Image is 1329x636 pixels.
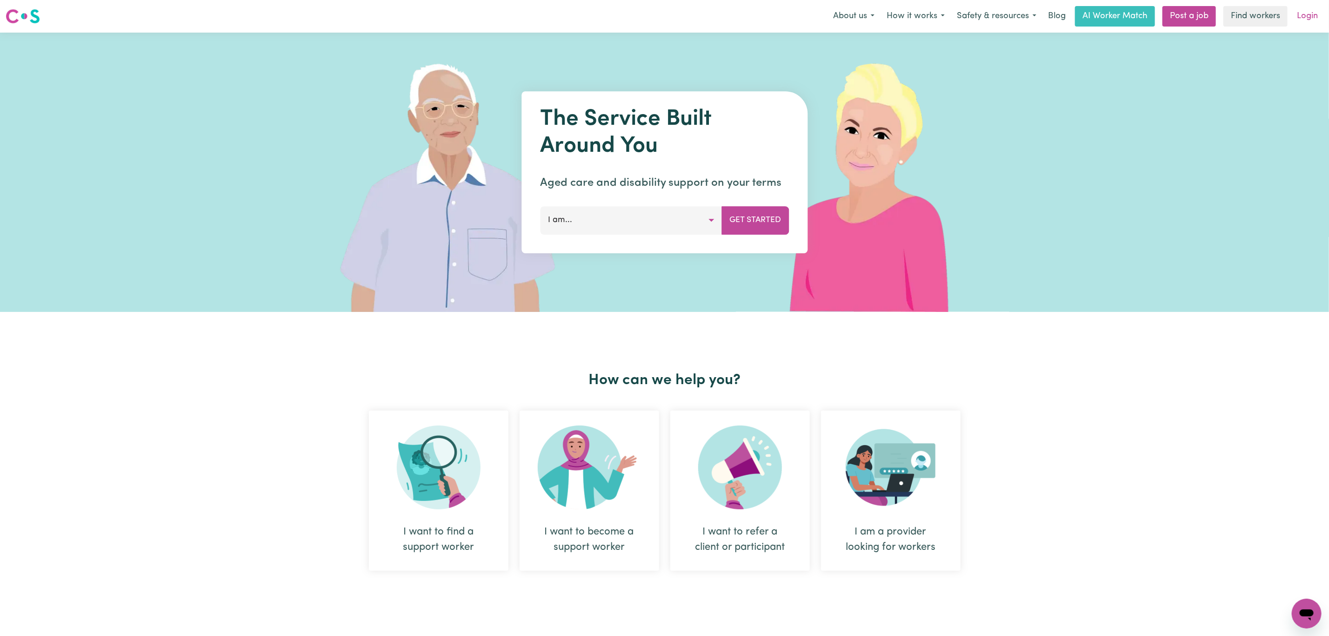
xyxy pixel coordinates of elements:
[542,524,637,555] div: I want to become a support worker
[821,411,961,571] div: I am a provider looking for workers
[1162,6,1216,27] a: Post a job
[540,175,789,191] p: Aged care and disability support on your terms
[843,524,938,555] div: I am a provider looking for workers
[6,8,40,25] img: Careseekers logo
[540,106,789,160] h1: The Service Built Around You
[721,206,789,234] button: Get Started
[846,426,936,509] img: Provider
[881,7,951,26] button: How it works
[698,426,782,509] img: Refer
[538,426,641,509] img: Become Worker
[670,411,810,571] div: I want to refer a client or participant
[397,426,481,509] img: Search
[540,206,722,234] button: I am...
[951,7,1042,26] button: Safety & resources
[1291,6,1323,27] a: Login
[6,6,40,27] a: Careseekers logo
[1292,599,1322,629] iframe: Button to launch messaging window, conversation in progress
[363,372,966,389] h2: How can we help you?
[1075,6,1155,27] a: AI Worker Match
[520,411,659,571] div: I want to become a support worker
[369,411,508,571] div: I want to find a support worker
[391,524,486,555] div: I want to find a support worker
[693,524,788,555] div: I want to refer a client or participant
[1042,6,1071,27] a: Blog
[1223,6,1288,27] a: Find workers
[827,7,881,26] button: About us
